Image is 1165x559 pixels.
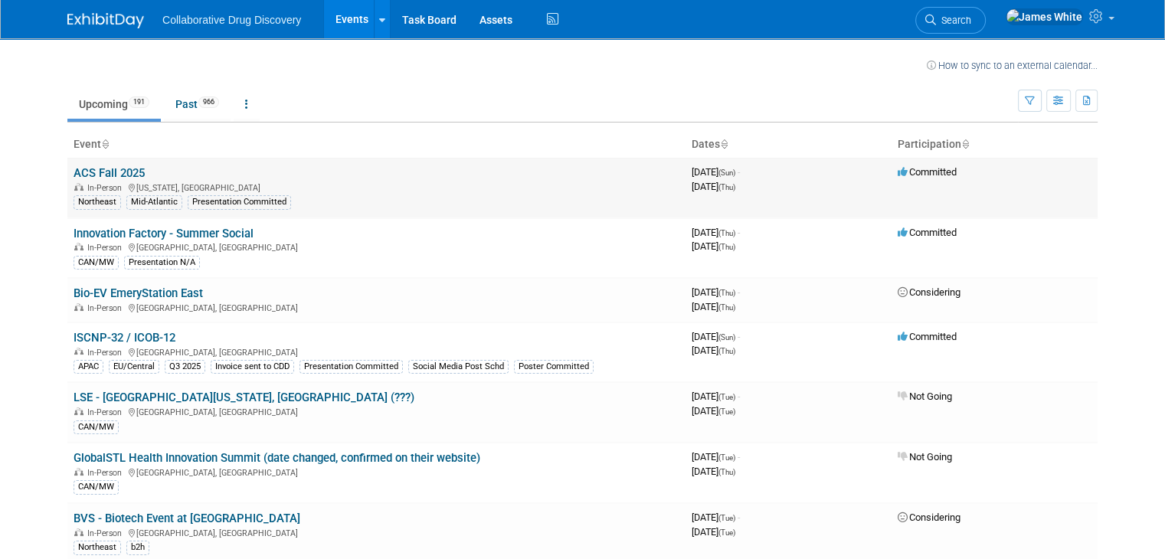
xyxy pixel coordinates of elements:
[514,360,594,374] div: Poster Committed
[692,227,740,238] span: [DATE]
[692,331,740,342] span: [DATE]
[718,183,735,191] span: (Thu)
[74,240,679,253] div: [GEOGRAPHIC_DATA], [GEOGRAPHIC_DATA]
[718,393,735,401] span: (Tue)
[718,289,735,297] span: (Thu)
[109,360,159,374] div: EU/Central
[692,451,740,463] span: [DATE]
[927,60,1098,71] a: How to sync to an external calendar...
[738,166,740,178] span: -
[74,528,83,536] img: In-Person Event
[164,90,231,119] a: Past966
[898,166,957,178] span: Committed
[87,303,126,313] span: In-Person
[738,391,740,402] span: -
[87,407,126,417] span: In-Person
[74,227,254,240] a: Innovation Factory - Summer Social
[692,391,740,402] span: [DATE]
[961,138,969,150] a: Sort by Participation Type
[718,528,735,537] span: (Tue)
[74,301,679,313] div: [GEOGRAPHIC_DATA], [GEOGRAPHIC_DATA]
[692,240,735,252] span: [DATE]
[692,405,735,417] span: [DATE]
[686,132,892,158] th: Dates
[74,541,121,554] div: Northeast
[738,331,740,342] span: -
[692,466,735,477] span: [DATE]
[299,360,403,374] div: Presentation Committed
[87,243,126,253] span: In-Person
[74,331,175,345] a: ISCNP-32 / ICOB-12
[74,512,300,525] a: BVS - Biotech Event at [GEOGRAPHIC_DATA]
[198,96,219,108] span: 966
[74,183,83,191] img: In-Person Event
[898,286,960,298] span: Considering
[692,345,735,356] span: [DATE]
[74,526,679,538] div: [GEOGRAPHIC_DATA], [GEOGRAPHIC_DATA]
[738,512,740,523] span: -
[74,407,83,415] img: In-Person Event
[738,451,740,463] span: -
[74,391,414,404] a: LSE - [GEOGRAPHIC_DATA][US_STATE], [GEOGRAPHIC_DATA] (???)
[74,405,679,417] div: [GEOGRAPHIC_DATA], [GEOGRAPHIC_DATA]
[892,132,1098,158] th: Participation
[738,286,740,298] span: -
[898,331,957,342] span: Committed
[67,13,144,28] img: ExhibitDay
[74,360,103,374] div: APAC
[692,526,735,538] span: [DATE]
[101,138,109,150] a: Sort by Event Name
[74,345,679,358] div: [GEOGRAPHIC_DATA], [GEOGRAPHIC_DATA]
[692,166,740,178] span: [DATE]
[74,468,83,476] img: In-Person Event
[898,227,957,238] span: Committed
[692,301,735,312] span: [DATE]
[1006,8,1083,25] img: James White
[738,227,740,238] span: -
[67,90,161,119] a: Upcoming191
[124,256,200,270] div: Presentation N/A
[74,303,83,311] img: In-Person Event
[165,360,205,374] div: Q3 2025
[74,243,83,250] img: In-Person Event
[211,360,294,374] div: Invoice sent to CDD
[898,512,960,523] span: Considering
[692,181,735,192] span: [DATE]
[87,348,126,358] span: In-Person
[720,138,728,150] a: Sort by Start Date
[692,286,740,298] span: [DATE]
[915,7,986,34] a: Search
[87,183,126,193] span: In-Person
[74,286,203,300] a: Bio-EV EmeryStation East
[74,451,480,465] a: GlobalSTL Health Innovation Summit (date changed, confirmed on their website)
[74,166,145,180] a: ACS Fall 2025
[718,514,735,522] span: (Tue)
[692,512,740,523] span: [DATE]
[718,303,735,312] span: (Thu)
[74,480,119,494] div: CAN/MW
[74,256,119,270] div: CAN/MW
[74,420,119,434] div: CAN/MW
[718,407,735,416] span: (Tue)
[87,528,126,538] span: In-Person
[408,360,509,374] div: Social Media Post Schd
[718,168,735,177] span: (Sun)
[74,195,121,209] div: Northeast
[126,195,182,209] div: Mid-Atlantic
[718,243,735,251] span: (Thu)
[129,96,149,108] span: 191
[898,451,952,463] span: Not Going
[718,347,735,355] span: (Thu)
[718,229,735,237] span: (Thu)
[718,453,735,462] span: (Tue)
[126,541,149,554] div: b2h
[188,195,291,209] div: Presentation Committed
[67,132,686,158] th: Event
[162,14,301,26] span: Collaborative Drug Discovery
[718,468,735,476] span: (Thu)
[74,466,679,478] div: [GEOGRAPHIC_DATA], [GEOGRAPHIC_DATA]
[936,15,971,26] span: Search
[718,333,735,342] span: (Sun)
[87,468,126,478] span: In-Person
[74,181,679,193] div: [US_STATE], [GEOGRAPHIC_DATA]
